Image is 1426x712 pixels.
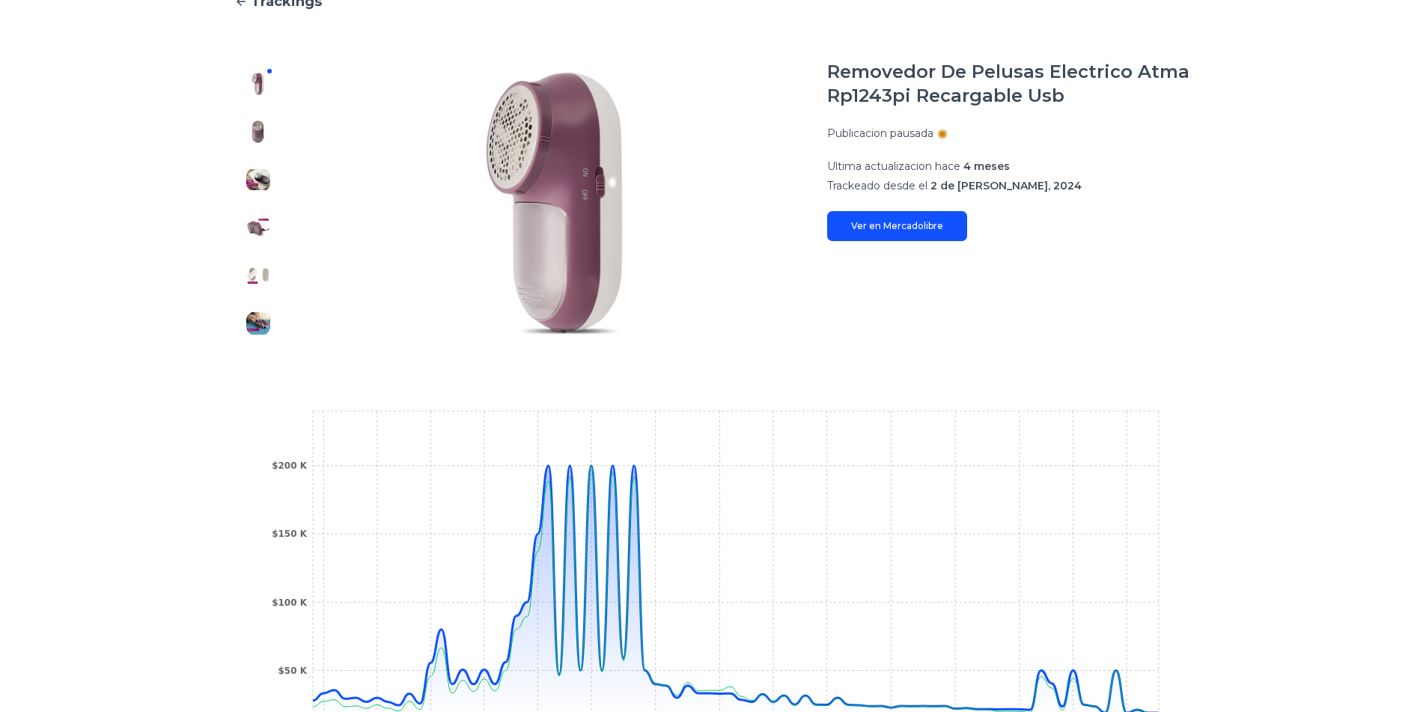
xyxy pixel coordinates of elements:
[246,264,270,287] img: Removedor De Pelusas Electrico Atma Rp1243pi Recargable Usb
[827,159,960,173] span: Ultima actualizacion hace
[827,60,1192,108] h1: Removedor De Pelusas Electrico Atma Rp1243pi Recargable Usb
[246,168,270,192] img: Removedor De Pelusas Electrico Atma Rp1243pi Recargable Usb
[963,159,1010,173] span: 4 meses
[930,179,1082,192] span: 2 de [PERSON_NAME], 2024
[246,311,270,335] img: Removedor De Pelusas Electrico Atma Rp1243pi Recargable Usb
[246,216,270,240] img: Removedor De Pelusas Electrico Atma Rp1243pi Recargable Usb
[246,72,270,96] img: Removedor De Pelusas Electrico Atma Rp1243pi Recargable Usb
[272,460,308,471] tspan: $200 K
[827,179,927,192] span: Trackeado desde el
[246,120,270,144] img: Removedor De Pelusas Electrico Atma Rp1243pi Recargable Usb
[278,666,307,676] tspan: $50 K
[272,597,308,608] tspan: $100 K
[827,211,967,241] a: Ver en Mercadolibre
[827,126,933,141] p: Publicacion pausada
[312,60,797,347] img: Removedor De Pelusas Electrico Atma Rp1243pi Recargable Usb
[272,529,308,539] tspan: $150 K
